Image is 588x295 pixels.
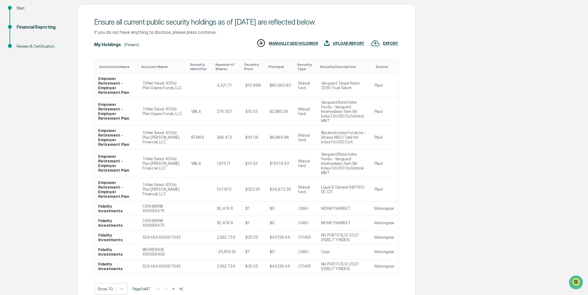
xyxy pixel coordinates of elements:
[139,230,187,245] td: 529 ASA XXXXX7943
[324,38,330,48] img: UPLOAD REPORT
[95,126,139,149] td: Empower Retirement - Employer Retirement Plan
[320,65,368,69] div: Toggle SortBy
[61,104,75,109] span: Pylon
[95,74,139,98] td: Empower Retirement - Employer Retirement Plan
[266,74,295,98] td: $60,500.83
[242,259,266,273] td: $25.05
[568,275,585,291] iframe: Open customer support
[371,178,398,201] td: Plaid
[266,126,295,149] td: $6,984.96
[4,75,42,86] a: 🖐️Preclearance
[94,42,121,47] div: My Holdings
[12,89,39,95] span: Data Lookup
[12,78,40,84] span: Preclearance
[215,62,239,71] div: Toggle SortBy
[21,53,78,58] div: We're available if you need us!
[170,286,176,291] button: >
[141,65,185,69] div: Toggle SortBy
[124,42,139,47] div: (Present)
[187,149,213,178] td: VBILX
[213,149,242,178] td: 1,815.71
[317,216,371,230] td: MONEY MARKET
[6,47,17,58] img: 1746055101610-c473b297-6a78-478c-a979-82029cc54cd1
[95,98,139,126] td: Empower Retirement - Employer Retirement Plan
[269,41,318,46] div: MANUALLY ADD HOLDINGS
[190,62,211,71] div: Toggle SortBy
[244,62,264,71] div: Toggle SortBy
[213,178,242,201] td: 107.973
[213,259,242,273] td: 2,562.734
[163,286,169,291] button: <
[317,126,371,149] td: Blackrock Index Funds Inc - iShares MSCI Total Intl Index Fd USD Cls K
[371,149,398,178] td: Plaid
[242,201,266,216] td: $1
[6,90,11,95] div: 🔎
[371,98,398,126] td: Plaid
[317,245,371,259] td: Cash
[297,62,315,71] div: Toggle SortBy
[371,245,398,259] td: Morningstar
[371,74,398,98] td: Plaid
[132,286,151,291] span: Page 1 of 47
[139,74,187,98] td: TriNet Select 401(k) Plan Osprey Funds, LLC
[266,245,295,259] td: $0
[187,98,213,126] td: VBILX
[295,126,317,149] td: Mutual fund
[95,245,139,259] td: Fidelity Investments
[295,230,317,245] td: OTHER
[155,286,162,291] button: |<
[42,75,79,86] a: 🗄️Attestations
[6,13,112,23] p: How can we help?
[139,245,187,259] td: BROKERAGE XXXXX9492
[139,201,187,216] td: CASH/BANK XXXXX6475
[6,78,11,83] div: 🖐️
[213,126,242,149] td: 366.472
[295,245,317,259] td: CASH
[95,201,139,216] td: Fidelity Investments
[295,149,317,178] td: Mutual fund
[213,98,242,126] td: 274.007
[139,259,187,273] td: 529 ASA XXXXX7943
[317,98,371,126] td: Vanguard Bond Index Funds - Vanguard Intermediate Term Bd Index Fd USD Cls Admiral MNT
[371,259,398,273] td: Morningstar
[371,38,380,48] img: EXPORT
[94,30,398,35] div: If you do not have anything to disclose, please press continue.
[213,74,242,98] td: 4,321.71
[266,230,295,245] td: $43,156.44
[295,201,317,216] td: CASH
[266,259,295,273] td: $43,156.44
[371,230,398,245] td: Morningstar
[317,149,371,178] td: Vanguard Bond Index Funds - Vanguard Intermediate Term Bd Index Fd USD Cls Admiral MNT
[266,149,295,178] td: $19,119.43
[242,149,266,178] td: $10.53
[317,74,371,98] td: Vanguard Target Retire 2050 Trust Select
[266,98,295,126] td: $2,885.29
[333,41,364,46] div: UPLOAD REPORT
[213,201,242,216] td: 50,474.8
[242,74,266,98] td: $13.999
[371,216,398,230] td: Morningstar
[95,149,139,178] td: Empower Retirement - Employer Retirement Plan
[295,259,317,273] td: OTHER
[4,87,41,98] a: 🔎Data Lookup
[99,65,136,69] div: Toggle SortBy
[242,216,266,230] td: $1
[317,230,371,245] td: NH PORTFOLIO 2027 (FIDELITY INDEX)
[242,230,266,245] td: $25.05
[51,78,76,84] span: Attestations
[266,201,295,216] td: $0
[383,41,398,46] div: EXPORT
[213,230,242,245] td: 2,562.734
[17,24,67,30] div: Financial Reporting
[371,126,398,149] td: Plaid
[295,216,317,230] td: CASH
[95,230,139,245] td: Fidelity Investments
[95,259,139,273] td: Fidelity Investments
[139,149,187,178] td: TriNet Select 401(k) Plan [PERSON_NAME] Financial, LLC
[139,216,187,230] td: CASH/BANK XXXXX6475
[95,216,139,230] td: Fidelity Investments
[95,178,139,201] td: Empower Retirement - Employer Retirement Plan
[317,178,371,201] td: Legal & General S&P 500 DC CIT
